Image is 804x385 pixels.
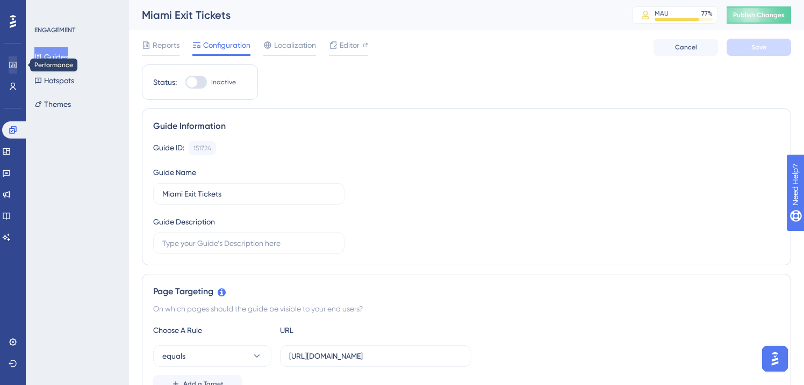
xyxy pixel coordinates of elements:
[153,166,196,179] div: Guide Name
[289,350,462,362] input: yourwebsite.com/path
[153,39,180,52] span: Reports
[153,120,780,133] div: Guide Information
[142,8,605,23] div: Miami Exit Tickets
[162,237,335,249] input: Type your Guide’s Description here
[733,11,785,19] span: Publish Changes
[153,76,177,89] div: Status:
[274,39,316,52] span: Localization
[654,39,718,56] button: Cancel
[340,39,360,52] span: Editor
[153,345,271,367] button: equals
[727,6,791,24] button: Publish Changes
[759,343,791,375] iframe: UserGuiding AI Assistant Launcher
[34,95,71,114] button: Themes
[153,302,780,315] div: On which pages should the guide be visible to your end users?
[153,141,184,155] div: Guide ID:
[162,188,335,200] input: Type your Guide’s Name here
[701,9,713,18] div: 77 %
[280,324,398,337] div: URL
[727,39,791,56] button: Save
[675,43,697,52] span: Cancel
[193,144,211,152] div: 151724
[162,350,185,362] span: equals
[34,71,74,90] button: Hotspots
[211,78,236,86] span: Inactive
[153,285,780,298] div: Page Targeting
[34,47,68,67] button: Guides
[751,43,766,52] span: Save
[34,26,75,34] div: ENGAGEMENT
[655,9,669,18] div: MAU
[153,215,215,228] div: Guide Description
[153,324,271,337] div: Choose A Rule
[203,39,250,52] span: Configuration
[25,3,67,16] span: Need Help?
